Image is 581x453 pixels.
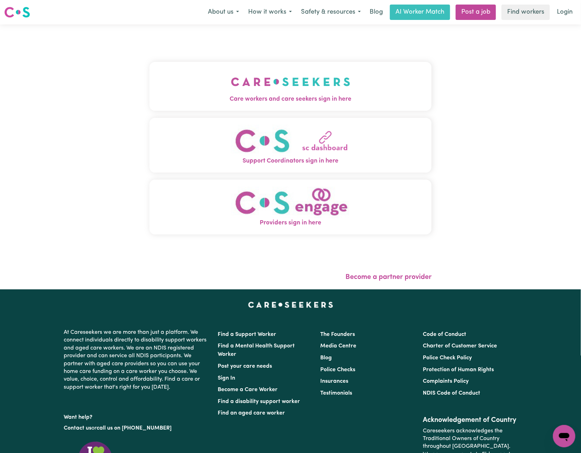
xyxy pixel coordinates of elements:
a: Careseekers logo [4,4,30,20]
a: Complaints Policy [423,379,469,384]
button: How it works [244,5,296,20]
a: Media Centre [320,343,356,349]
button: Providers sign in here [149,180,432,235]
a: Code of Conduct [423,332,467,337]
a: Become a partner provider [345,274,432,281]
a: Insurances [320,379,348,384]
a: Post a job [456,5,496,20]
a: call us on [PHONE_NUMBER] [97,425,171,431]
a: Find workers [502,5,550,20]
a: Testimonials [320,390,352,396]
a: Sign In [218,375,235,381]
a: Find an aged care worker [218,410,285,416]
span: Support Coordinators sign in here [149,157,432,166]
a: AI Worker Match [390,5,450,20]
a: Contact us [64,425,91,431]
a: Protection of Human Rights [423,367,494,373]
h2: Acknowledgement of Country [423,416,517,424]
a: Police Checks [320,367,355,373]
button: Care workers and care seekers sign in here [149,62,432,111]
a: Post your care needs [218,364,272,369]
img: Careseekers logo [4,6,30,19]
a: The Founders [320,332,355,337]
a: Find a Mental Health Support Worker [218,343,295,357]
a: Charter of Customer Service [423,343,497,349]
a: Find a disability support worker [218,399,300,404]
p: At Careseekers we are more than just a platform. We connect individuals directly to disability su... [64,326,209,394]
span: Care workers and care seekers sign in here [149,95,432,104]
button: Safety & resources [296,5,365,20]
a: Blog [365,5,387,20]
p: or [64,422,209,435]
a: Login [553,5,577,20]
a: NDIS Code of Conduct [423,390,481,396]
span: Providers sign in here [149,218,432,228]
p: Want help? [64,411,209,421]
a: Find a Support Worker [218,332,276,337]
a: Police Check Policy [423,355,472,361]
button: About us [203,5,244,20]
a: Careseekers home page [248,302,333,308]
iframe: Button to launch messaging window [553,425,575,447]
a: Blog [320,355,332,361]
a: Become a Care Worker [218,387,278,393]
button: Support Coordinators sign in here [149,118,432,173]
